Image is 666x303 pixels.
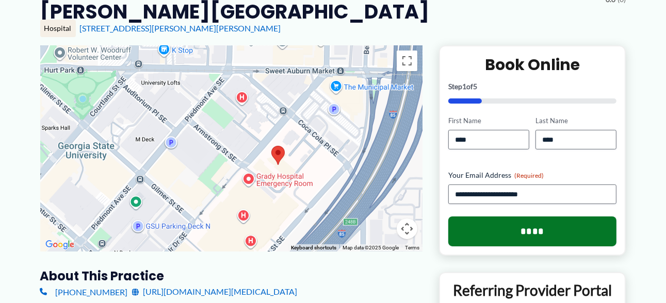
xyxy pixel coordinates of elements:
[40,20,76,37] div: Hospital
[448,170,617,180] label: Your Email Address
[514,172,544,179] span: (Required)
[397,50,417,71] button: Toggle fullscreen view
[343,245,399,250] span: Map data ©2025 Google
[448,83,617,90] p: Step of
[448,116,529,126] label: First Name
[473,82,477,91] span: 5
[535,116,616,126] label: Last Name
[448,281,618,299] p: Referring Provider Portal
[40,284,128,299] a: [PHONE_NUMBER]
[43,238,77,251] a: Open this area in Google Maps (opens a new window)
[448,55,617,75] h2: Book Online
[405,245,419,250] a: Terms (opens in new tab)
[80,23,281,33] a: [STREET_ADDRESS][PERSON_NAME][PERSON_NAME]
[291,244,336,251] button: Keyboard shortcuts
[462,82,466,91] span: 1
[397,218,417,239] button: Map camera controls
[40,268,423,284] h3: About this practice
[132,284,298,299] a: [URL][DOMAIN_NAME][MEDICAL_DATA]
[43,238,77,251] img: Google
